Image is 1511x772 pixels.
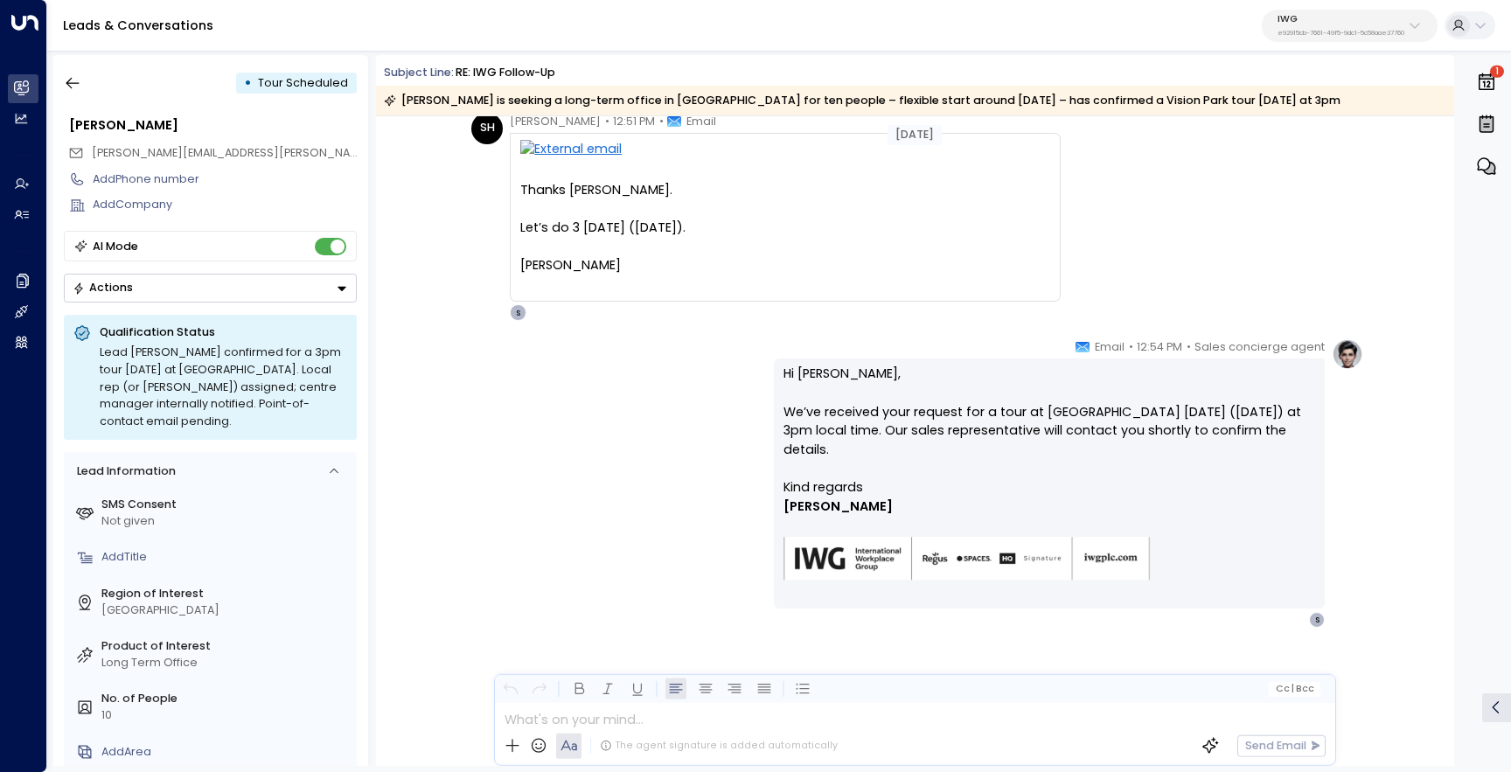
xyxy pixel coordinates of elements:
[64,274,357,303] div: Button group with a nested menu
[101,655,351,671] div: Long Term Office
[1137,338,1182,356] span: 12:54 PM
[1292,684,1294,694] span: |
[456,65,555,81] div: RE: IWG Follow-up
[783,478,863,497] span: Kind regards
[1472,63,1501,101] button: 1
[384,92,1340,109] div: [PERSON_NAME] is seeking a long-term office in [GEOGRAPHIC_DATA] for ten people – flexible start ...
[520,140,1050,162] img: External email
[92,145,463,160] span: [PERSON_NAME][EMAIL_ADDRESS][PERSON_NAME][DOMAIN_NAME]
[101,586,351,602] label: Region of Interest
[101,513,351,530] div: Not given
[101,602,351,619] div: [GEOGRAPHIC_DATA]
[63,17,213,34] a: Leads & Conversations
[244,69,252,97] div: •
[93,171,357,188] div: AddPhone number
[1262,10,1438,42] button: IWGe92915cb-7661-49f5-9dc1-5c58aae37760
[100,324,347,340] p: Qualification Status
[64,274,357,303] button: Actions
[1309,612,1325,628] div: S
[1490,66,1504,78] span: 1
[1129,338,1133,356] span: •
[93,197,357,213] div: AddCompany
[783,478,1315,602] div: Signature
[101,638,351,655] label: Product of Interest
[1194,338,1325,356] span: Sales concierge agent
[92,145,357,162] span: susanna.holt@olisystems.com
[783,365,1315,478] p: Hi [PERSON_NAME], We’ve received your request for a tour at [GEOGRAPHIC_DATA] [DATE] ([DATE]) at ...
[1187,338,1191,356] span: •
[100,344,347,430] div: Lead [PERSON_NAME] confirmed for a 3pm tour [DATE] at [GEOGRAPHIC_DATA]. Local rep (or [PERSON_NA...
[520,181,1050,200] p: Thanks [PERSON_NAME].
[1269,681,1320,696] button: Cc|Bcc
[600,739,838,753] div: The agent signature is added automatically
[783,497,893,517] span: [PERSON_NAME]
[1095,338,1125,356] span: Email
[384,65,454,80] span: Subject Line:
[520,219,1050,238] p: Let’s do 3 [DATE] ([DATE]).
[1332,338,1363,370] img: profile-logo.png
[101,691,351,707] label: No. of People
[93,238,138,255] div: AI Mode
[1275,684,1314,694] span: Cc Bcc
[258,75,348,90] span: Tour Scheduled
[1278,14,1404,24] p: IWG
[888,125,942,145] div: [DATE]
[101,744,351,761] div: AddArea
[520,256,1050,275] p: [PERSON_NAME]
[529,678,551,700] button: Redo
[101,549,351,566] div: AddTitle
[1278,30,1404,37] p: e92915cb-7661-49f5-9dc1-5c58aae37760
[69,116,357,136] div: [PERSON_NAME]
[499,678,521,700] button: Undo
[510,304,526,320] div: S
[101,707,351,724] div: 10
[73,281,133,295] div: Actions
[71,463,175,480] div: Lead Information
[783,537,1151,581] img: AIorK4zU2Kz5WUNqa9ifSKC9jFH1hjwenjvh85X70KBOPduETvkeZu4OqG8oPuqbwvp3xfXcMQJCRtwYb-SG
[101,497,351,513] label: SMS Consent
